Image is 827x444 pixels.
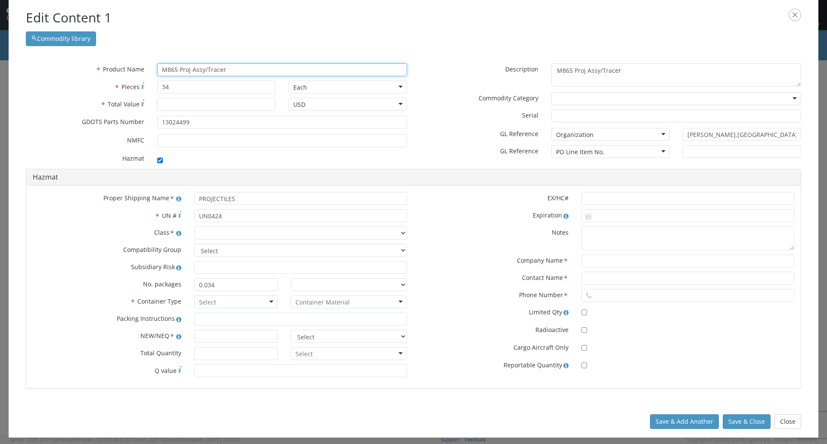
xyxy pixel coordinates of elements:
span: Q value [155,366,177,375]
label: No. packages [26,278,188,289]
label: Packing Instructions [26,313,188,323]
label: Notes [413,227,575,237]
div: USD [293,100,305,109]
label: Subsidiary Risk [26,261,188,271]
span: Description [505,65,538,73]
span: Commodity Category [479,94,538,102]
input: Select [199,298,218,307]
div: Organization [556,130,594,139]
span: Total Quantity [140,349,181,357]
button: Commodity library [26,31,96,46]
span: GL Reference [500,147,538,155]
label: Class [26,227,188,238]
input: Container Material [295,298,350,307]
span: Hazmat [122,154,144,162]
label: Compatibility Group [26,244,188,254]
label: EX/HC# [413,192,575,202]
input: Select [295,350,314,358]
span: GL Reference [500,130,538,138]
label: Proper Shipping Name [26,192,188,204]
span: UN # [162,211,177,220]
label: NEW/NEQ [26,330,188,342]
span: Total Value [108,100,140,108]
button: Close [774,414,801,429]
span: NMFC [127,136,144,144]
label: Company Name [413,255,575,266]
label: Cargo Aircraft Only [413,342,575,352]
label: Reportable Quantity [413,359,575,369]
h2: Edit Content 1 [26,9,801,27]
span: Container Type [137,298,181,306]
div: PO Line Item No. [556,148,604,156]
button: Save & Add Another [650,414,719,429]
span: Product Name [103,65,144,73]
a: Hazmat [33,172,58,182]
label: Expiration [413,209,575,220]
span: GDOTS Parts Number [82,118,144,126]
div: Each [293,83,307,92]
label: Radioactive [413,324,575,334]
span: Pieces [121,83,140,91]
label: Contact Name [413,272,575,283]
button: Save & Close [723,414,771,429]
label: Phone Number [413,289,575,301]
span: Serial [522,111,538,119]
label: Limited Qty [413,306,575,317]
